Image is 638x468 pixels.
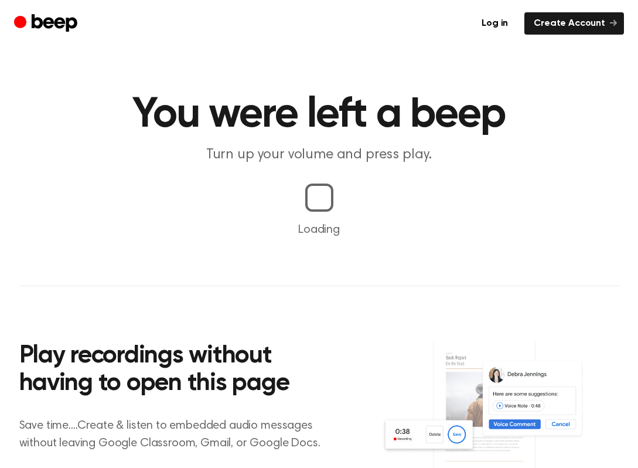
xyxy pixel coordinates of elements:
a: Create Account [524,12,624,35]
p: Loading [14,221,624,239]
a: Beep [14,12,80,35]
a: Log in [472,12,517,35]
p: Save time....Create & listen to embedded audio messages without leaving Google Classroom, Gmail, ... [19,417,335,452]
h2: Play recordings without having to open this page [19,342,335,398]
p: Turn up your volume and press play. [94,145,544,165]
h1: You were left a beep [19,94,619,136]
